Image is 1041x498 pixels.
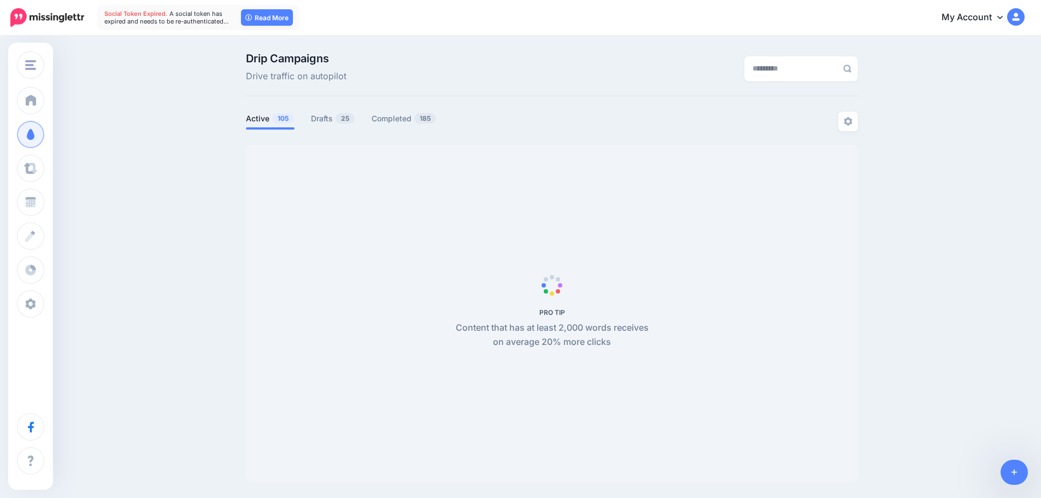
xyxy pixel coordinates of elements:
[931,4,1025,31] a: My Account
[25,60,36,70] img: menu.png
[414,113,436,124] span: 185
[844,117,852,126] img: settings-grey.png
[241,9,293,26] a: Read More
[104,10,168,17] span: Social Token Expired.
[372,112,437,125] a: Completed185
[10,8,84,27] img: Missinglettr
[336,113,355,124] span: 25
[450,321,655,349] p: Content that has at least 2,000 words receives on average 20% more clicks
[246,53,346,64] span: Drip Campaigns
[246,69,346,84] span: Drive traffic on autopilot
[311,112,355,125] a: Drafts25
[272,113,294,124] span: 105
[450,308,655,317] h5: PRO TIP
[104,10,229,25] span: A social token has expired and needs to be re-authenticated…
[843,65,851,73] img: search-grey-6.png
[246,112,295,125] a: Active105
